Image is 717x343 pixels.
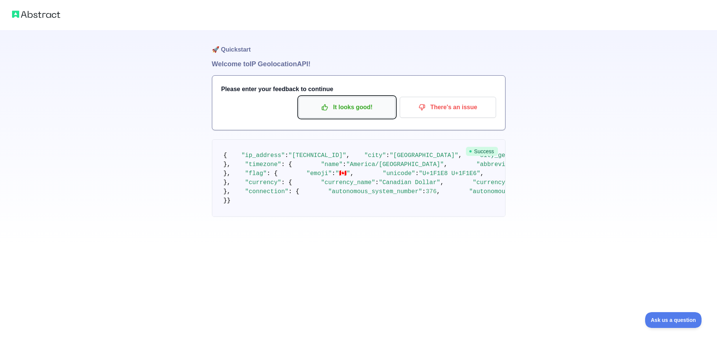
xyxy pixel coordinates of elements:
[346,152,350,159] span: ,
[458,152,462,159] span: ,
[343,161,346,168] span: :
[346,161,444,168] span: "America/[GEOGRAPHIC_DATA]"
[379,179,440,186] span: "Canadian Dollar"
[419,170,480,177] span: "U+1F1E8 U+1F1E6"
[299,97,395,118] button: It looks good!
[285,152,289,159] span: :
[328,188,422,195] span: "autonomous_system_number"
[350,170,354,177] span: ,
[390,152,458,159] span: "[GEOGRAPHIC_DATA]"
[321,161,343,168] span: "name"
[245,170,267,177] span: "flag"
[245,161,281,168] span: "timezone"
[212,59,505,69] h1: Welcome to IP Geolocation API!
[437,188,440,195] span: ,
[444,161,448,168] span: ,
[321,179,375,186] span: "currency_name"
[440,179,444,186] span: ,
[212,30,505,59] h1: 🚀 Quickstart
[476,161,527,168] span: "abbreviation"
[224,152,227,159] span: {
[245,179,281,186] span: "currency"
[473,179,527,186] span: "currency_code"
[375,179,379,186] span: :
[245,188,288,195] span: "connection"
[288,188,299,195] span: : {
[645,312,702,328] iframe: Toggle Customer Support
[281,161,292,168] span: : {
[422,188,426,195] span: :
[335,170,350,177] span: "🇨🇦"
[426,188,437,195] span: 376
[242,152,285,159] span: "ip_address"
[288,152,346,159] span: "[TECHNICAL_ID]"
[400,97,496,118] button: There's an issue
[332,170,336,177] span: :
[383,170,415,177] span: "unicode"
[386,152,390,159] span: :
[364,152,386,159] span: "city"
[469,188,585,195] span: "autonomous_system_organization"
[221,85,496,94] h3: Please enter your feedback to continue
[304,101,390,114] p: It looks good!
[12,9,60,20] img: Abstract logo
[480,170,484,177] span: ,
[415,170,419,177] span: :
[306,170,332,177] span: "emoji"
[405,101,490,114] p: There's an issue
[281,179,292,186] span: : {
[466,147,498,156] span: Success
[267,170,278,177] span: : {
